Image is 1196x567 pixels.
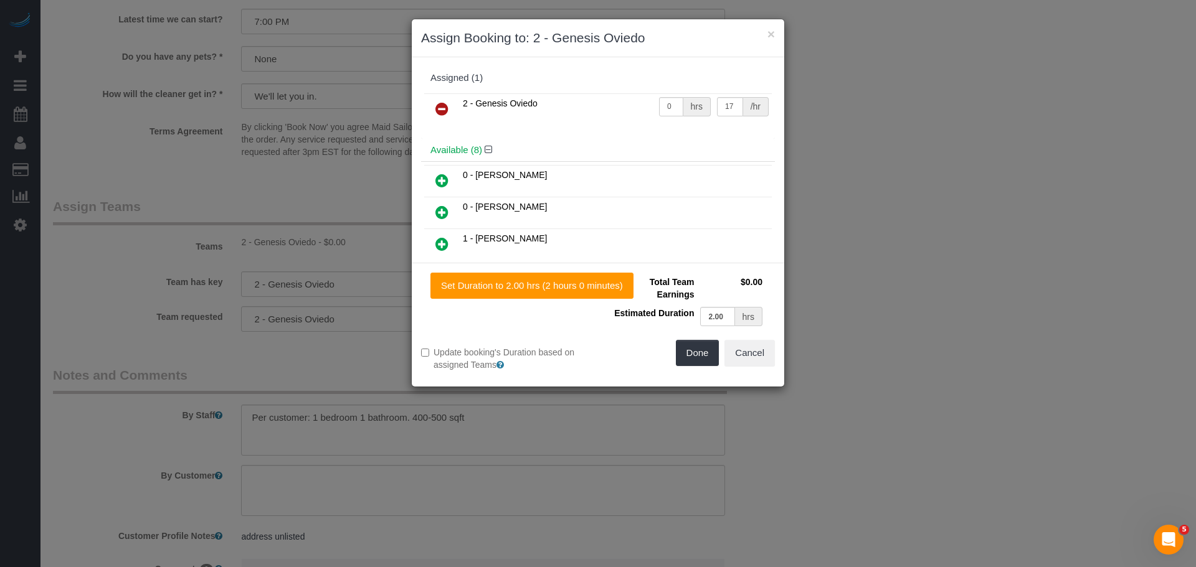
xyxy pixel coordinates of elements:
[421,346,589,371] label: Update booking's Duration based on assigned Teams
[743,97,769,116] div: /hr
[430,273,634,299] button: Set Duration to 2.00 hrs (2 hours 0 minutes)
[1179,525,1189,535] span: 5
[430,73,766,83] div: Assigned (1)
[421,349,429,357] input: Update booking's Duration based on assigned Teams
[767,27,775,40] button: ×
[421,29,775,47] h3: Assign Booking to: 2 - Genesis Oviedo
[463,202,547,212] span: 0 - [PERSON_NAME]
[607,273,697,304] td: Total Team Earnings
[697,273,766,304] td: $0.00
[463,170,547,180] span: 0 - [PERSON_NAME]
[724,340,775,366] button: Cancel
[614,308,694,318] span: Estimated Duration
[463,98,538,108] span: 2 - Genesis Oviedo
[735,307,762,326] div: hrs
[683,97,711,116] div: hrs
[676,340,719,366] button: Done
[430,145,766,156] h4: Available (8)
[1154,525,1184,555] iframe: Intercom live chat
[463,233,547,243] span: 1 - [PERSON_NAME]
